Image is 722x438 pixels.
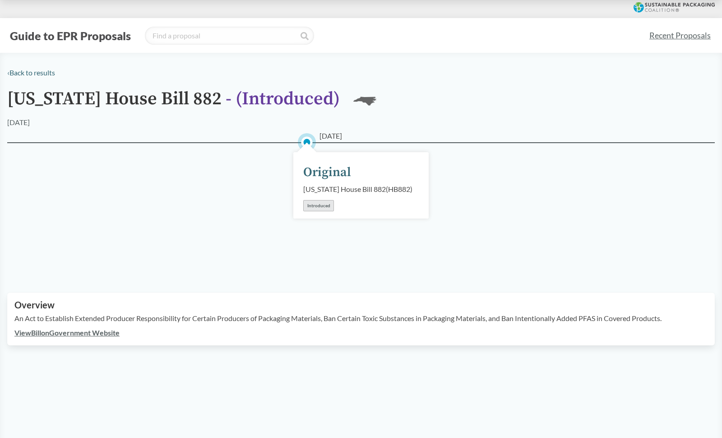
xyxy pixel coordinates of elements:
[7,117,30,128] div: [DATE]
[7,89,340,117] h1: [US_STATE] House Bill 882
[14,313,708,324] p: An Act to Establish Extended Producer Responsibility for Certain Producers of Packaging Materials...
[145,27,314,45] input: Find a proposal
[14,328,120,337] a: ViewBillonGovernment Website
[319,130,342,141] span: [DATE]
[645,25,715,46] a: Recent Proposals
[303,163,351,182] div: Original
[14,300,708,310] h2: Overview
[226,88,340,110] span: - ( Introduced )
[7,28,134,43] button: Guide to EPR Proposals
[7,68,55,77] a: ‹Back to results
[303,184,412,195] div: [US_STATE] House Bill 882 ( HB882 )
[303,200,334,211] div: Introduced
